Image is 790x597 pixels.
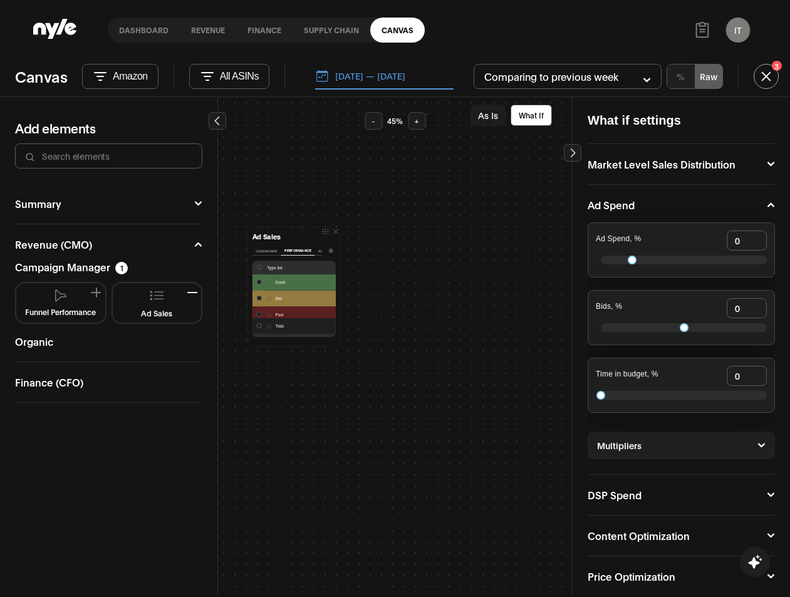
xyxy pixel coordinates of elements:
[387,116,403,126] span: 45 %
[597,441,766,450] button: Multipliers
[21,288,100,318] button: Funnel Performance
[293,18,370,43] a: Supply chain
[667,65,695,88] button: %
[15,199,202,209] button: Summary
[252,246,281,256] button: Campaigns
[596,235,641,244] h4: Ad Spend, %
[108,18,180,43] a: Dashboard
[149,288,164,303] img: Ad Sales
[588,200,775,210] button: Ad Spend
[15,262,202,274] button: Campaign Manager1
[754,64,779,89] button: 3
[15,377,202,387] button: Finance (CFO)
[15,336,202,346] button: Organic
[588,571,775,581] button: Price Optimization
[264,274,377,291] td: Good
[281,246,314,256] button: Performance
[588,531,775,541] button: Content Optimization
[115,262,128,274] div: 1
[772,61,782,71] div: 3
[326,246,335,255] button: Column settings
[365,112,382,130] button: -
[726,18,750,43] button: IT
[15,377,83,387] div: Finance (CFO)
[470,105,506,126] button: As Is
[189,64,269,89] button: All ASINs
[264,261,377,275] th: Type Ad
[511,105,552,126] button: What If
[370,18,425,43] a: Canvas
[588,112,775,128] h2: What if settings
[474,64,662,89] button: Comparing to previous week
[55,289,66,302] img: Funnel Performance
[15,262,128,274] div: Campaign Manager
[695,65,722,88] button: Raw
[180,26,236,34] button: Revenue
[15,120,202,136] h3: Add elements
[236,18,293,43] a: finance
[315,246,336,256] button: Ad Type
[264,318,377,335] td: Total
[41,149,192,163] input: Search elements
[588,159,775,169] button: Market Level Sales Distribution
[264,291,377,307] td: Mid
[113,71,148,82] p: Amazon
[15,336,53,346] div: Organic
[315,63,454,90] button: [DATE] — [DATE]
[15,66,67,86] h2: Canvas
[408,112,425,130] button: +
[82,64,159,89] button: Amazon
[220,71,259,82] p: All ASINs
[315,69,329,83] img: Calendar
[596,303,622,311] h4: Bids, %
[252,232,336,241] h3: Ad Sales
[596,370,658,379] h4: Time in budget, %
[264,307,377,323] td: Poor
[588,490,775,500] button: DSP Spend
[118,288,197,318] button: Ad Sales
[15,239,202,249] button: Revenue (CMO)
